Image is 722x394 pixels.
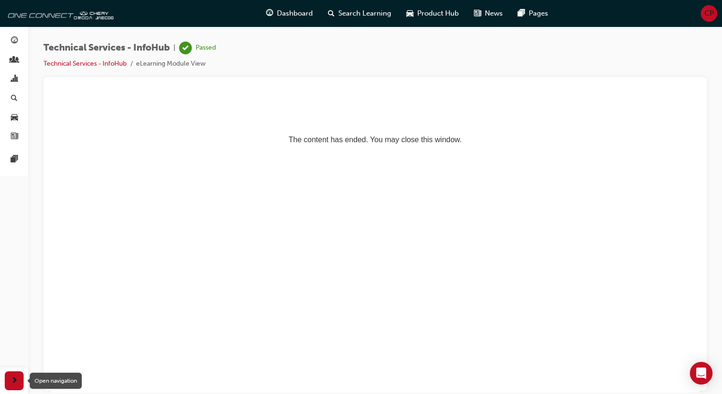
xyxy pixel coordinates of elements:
[11,75,18,84] span: chart-icon
[30,373,82,389] div: Open navigation
[510,4,556,23] a: pages-iconPages
[338,8,391,19] span: Search Learning
[11,94,17,103] span: search-icon
[474,8,481,19] span: news-icon
[258,4,320,23] a: guage-iconDashboard
[328,8,335,19] span: search-icon
[529,8,548,19] span: Pages
[11,56,18,65] span: people-icon
[4,8,645,50] p: The content has ended. You may close this window.
[266,8,273,19] span: guage-icon
[11,37,18,45] span: guage-icon
[173,43,175,53] span: |
[136,59,206,69] li: eLearning Module View
[399,4,466,23] a: car-iconProduct Hub
[43,43,170,53] span: Technical Services - InfoHub
[320,4,399,23] a: search-iconSearch Learning
[705,8,714,19] span: CP
[690,362,713,385] div: Open Intercom Messenger
[179,42,192,54] span: learningRecordVerb_PASS-icon
[277,8,313,19] span: Dashboard
[417,8,459,19] span: Product Hub
[406,8,413,19] span: car-icon
[11,155,18,164] span: pages-icon
[11,113,18,122] span: car-icon
[518,8,525,19] span: pages-icon
[11,133,18,141] span: news-icon
[5,4,113,23] img: oneconnect
[11,375,18,387] span: next-icon
[196,43,216,52] div: Passed
[43,60,127,68] a: Technical Services - InfoHub
[485,8,503,19] span: News
[466,4,510,23] a: news-iconNews
[701,5,717,22] button: CP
